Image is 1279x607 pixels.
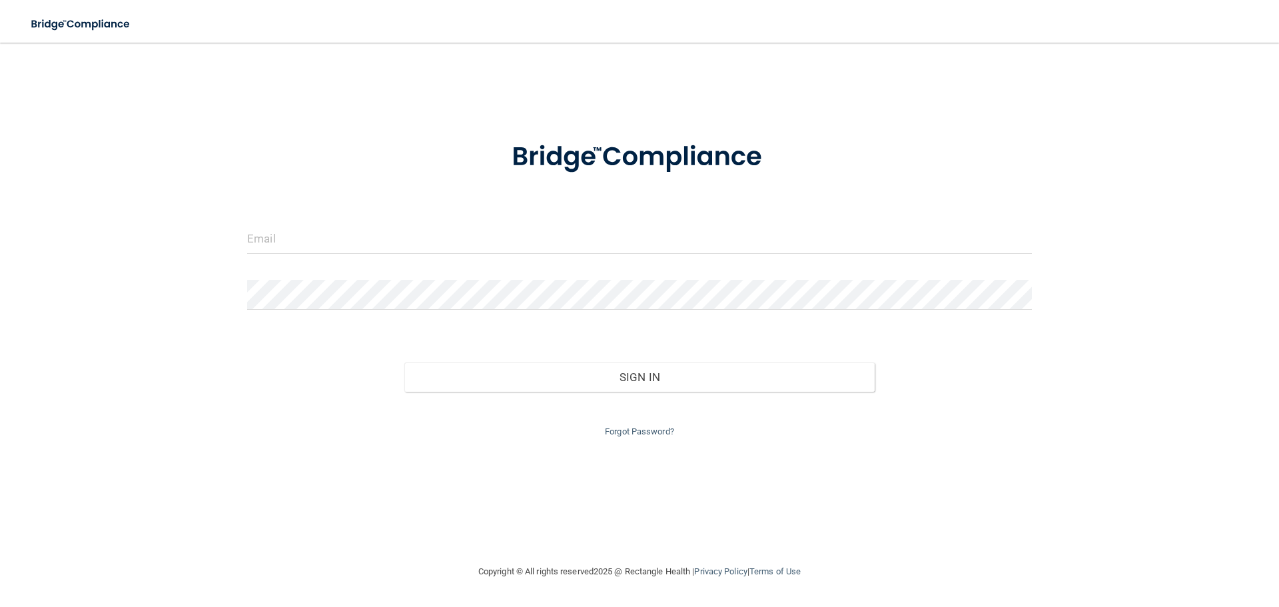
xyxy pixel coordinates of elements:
[396,550,883,593] div: Copyright © All rights reserved 2025 @ Rectangle Health | |
[247,224,1032,254] input: Email
[20,11,143,38] img: bridge_compliance_login_screen.278c3ca4.svg
[605,426,674,436] a: Forgot Password?
[404,362,875,392] button: Sign In
[694,566,747,576] a: Privacy Policy
[749,566,801,576] a: Terms of Use
[484,123,795,192] img: bridge_compliance_login_screen.278c3ca4.svg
